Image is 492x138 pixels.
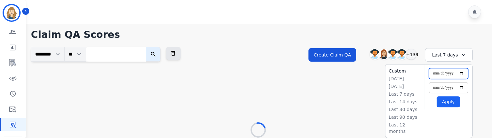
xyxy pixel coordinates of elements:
img: Bordered avatar [4,5,19,21]
li: Custom [389,68,421,74]
button: Create Claim QA [308,48,356,62]
div: +139 [406,49,417,60]
li: [DATE] [389,75,421,82]
li: Last 12 months [389,122,421,134]
li: [DATE] [389,83,421,90]
li: Last 30 days [389,106,421,113]
li: Last 14 days [389,99,421,105]
button: Apply [437,96,460,107]
li: Last 7 days [389,91,421,97]
li: Last 90 days [389,114,421,120]
h1: Claim QA Scores [31,29,486,40]
div: Last 7 days [425,48,473,62]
